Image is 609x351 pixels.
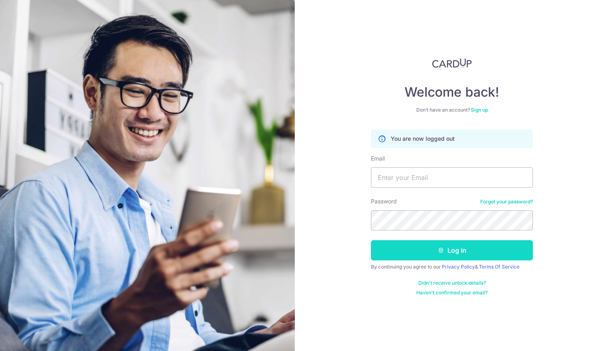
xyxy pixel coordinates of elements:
[371,197,397,205] label: Password
[432,58,472,68] img: CardUp Logo
[371,240,533,260] button: Log in
[480,199,533,205] a: Forgot your password?
[391,135,455,143] p: You are now logged out
[371,107,533,113] div: Don’t have an account?
[371,167,533,188] input: Enter your Email
[479,264,520,270] a: Terms Of Service
[418,280,486,286] a: Didn't receive unlock details?
[371,264,533,270] div: By continuing you agree to our &
[442,264,475,270] a: Privacy Policy
[416,290,488,296] a: Haven't confirmed your email?
[471,107,488,113] a: Sign up
[371,154,385,163] label: Email
[371,84,533,100] h4: Welcome back!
